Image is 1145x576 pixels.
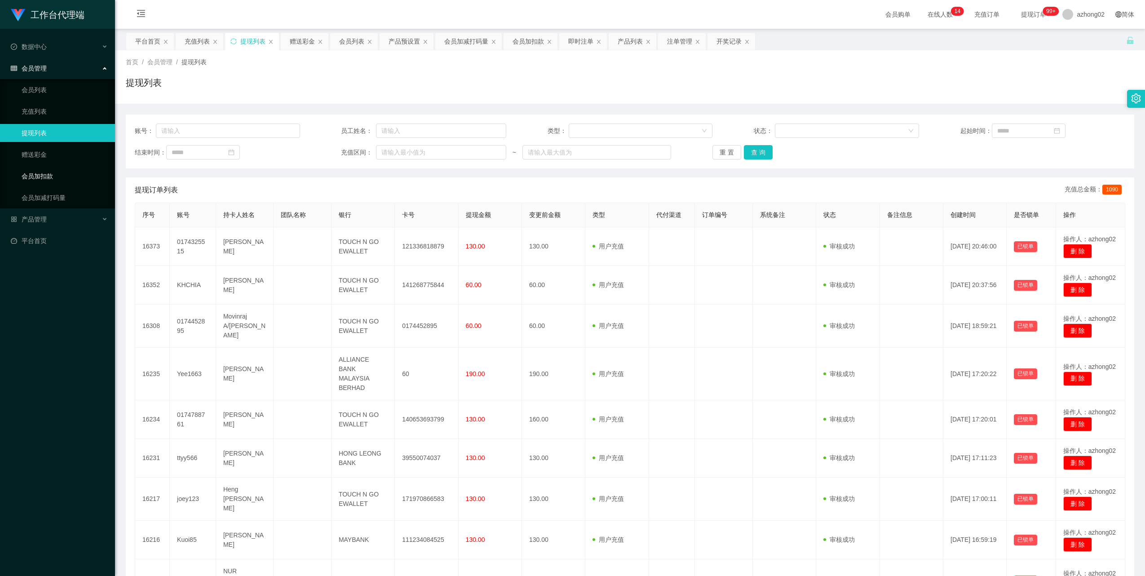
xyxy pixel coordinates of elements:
td: Heng [PERSON_NAME] [216,478,274,521]
span: 130.00 [466,536,485,543]
a: 会员加扣款 [22,167,108,185]
span: 用户充值 [592,416,624,423]
span: 用户充值 [592,281,624,288]
sup: 939 [1043,7,1059,16]
span: 充值区间： [341,148,376,157]
span: 团队名称 [281,211,306,218]
i: 图标: calendar [228,149,234,155]
span: 操作 [1063,211,1076,218]
button: 已锁单 [1014,453,1037,464]
button: 已锁单 [1014,241,1037,252]
td: 16352 [135,266,170,305]
td: [PERSON_NAME] [216,439,274,478]
td: ALLIANCE BANK MALAYSIA BERHAD [332,348,395,400]
button: 查 询 [744,145,773,160]
button: 已锁单 [1014,494,1037,505]
span: 用户充值 [592,536,624,543]
span: ~ [506,148,522,157]
span: 银行 [339,211,351,218]
span: 审核成功 [823,416,855,423]
div: 平台首页 [135,33,160,50]
td: 130.00 [522,227,585,266]
span: 审核成功 [823,454,855,461]
span: 审核成功 [823,322,855,329]
a: 会员列表 [22,81,108,99]
button: 删 除 [1063,323,1092,338]
td: [DATE] 16:59:19 [943,521,1007,559]
i: 图标: table [11,65,17,71]
td: HONG LEONG BANK [332,439,395,478]
img: logo.9652507e.png [11,9,25,22]
span: 账号： [135,126,156,136]
div: 充值总金额： [1065,185,1125,195]
span: 操作人：azhong02 [1063,363,1116,370]
span: 用户充值 [592,495,624,502]
button: 删 除 [1063,537,1092,552]
td: 111234084525 [395,521,458,559]
i: 图标: close [423,39,428,44]
td: 0174788761 [170,400,216,439]
span: 审核成功 [823,281,855,288]
span: 提现金额 [466,211,491,218]
td: [DATE] 17:00:11 [943,478,1007,521]
div: 会员加减打码量 [444,33,488,50]
td: 60.00 [522,266,585,305]
span: 190.00 [466,370,485,377]
button: 已锁单 [1014,280,1037,291]
td: 0174452895 [395,305,458,348]
span: 130.00 [466,454,485,461]
div: 会员加扣款 [513,33,544,50]
td: 130.00 [522,478,585,521]
a: 图标: dashboard平台首页 [11,232,108,250]
td: KHCHIA [170,266,216,305]
i: 图标: down [908,128,914,134]
p: 1 [955,7,958,16]
td: 140653693799 [395,400,458,439]
span: 操作人：azhong02 [1063,315,1116,322]
span: 提现订单 [1017,11,1051,18]
span: 员工姓名： [341,126,376,136]
span: 首页 [126,58,138,66]
span: 60.00 [466,322,482,329]
div: 即时注单 [568,33,593,50]
i: 图标: appstore-o [11,216,17,222]
td: 0174325515 [170,227,216,266]
div: 开奖记录 [716,33,742,50]
td: ttyy566 [170,439,216,478]
div: 提现列表 [240,33,265,50]
span: 1090 [1102,185,1122,195]
i: 图标: close [318,39,323,44]
button: 删 除 [1063,456,1092,470]
td: [DATE] 17:20:22 [943,348,1007,400]
td: 0174452895 [170,305,216,348]
span: 状态 [823,211,836,218]
td: Movinraj A/[PERSON_NAME] [216,305,274,348]
td: [PERSON_NAME] [216,521,274,559]
span: 审核成功 [823,495,855,502]
div: 注单管理 [667,33,692,50]
span: / [142,58,144,66]
td: [PERSON_NAME] [216,400,274,439]
span: / [176,58,178,66]
td: 141268775844 [395,266,458,305]
i: 图标: close [547,39,552,44]
td: 16234 [135,400,170,439]
span: 创建时间 [950,211,976,218]
i: 图标: close [695,39,700,44]
span: 操作人：azhong02 [1063,408,1116,416]
td: 130.00 [522,521,585,559]
span: 提现列表 [181,58,207,66]
button: 删 除 [1063,283,1092,297]
i: 图标: global [1115,11,1122,18]
span: 130.00 [466,495,485,502]
span: 持卡人姓名 [223,211,255,218]
span: 变更前金额 [529,211,561,218]
td: 190.00 [522,348,585,400]
button: 已锁单 [1014,368,1037,379]
span: 会员管理 [11,65,47,72]
input: 请输入最大值为 [522,145,672,160]
span: 系统备注 [760,211,785,218]
td: 160.00 [522,400,585,439]
td: 16308 [135,305,170,348]
td: joey123 [170,478,216,521]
